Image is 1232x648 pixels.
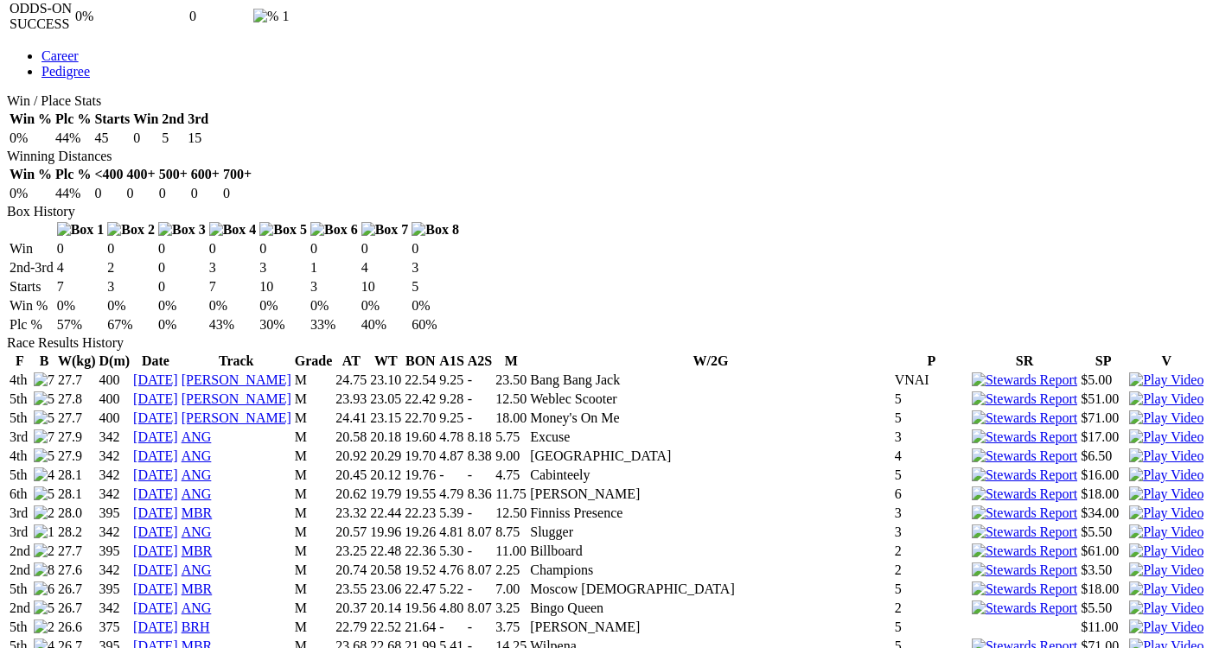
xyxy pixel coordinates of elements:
td: 5th [9,410,31,427]
td: 5th [9,467,31,484]
a: View replay [1129,562,1203,577]
th: A2S [467,353,493,370]
img: 5 [34,391,54,407]
td: M [294,505,334,522]
td: 20.18 [369,429,402,446]
th: W/2G [529,353,891,370]
th: Win % [9,111,53,128]
td: 0% [157,316,207,334]
td: $17.00 [1080,429,1127,446]
img: Stewards Report [972,448,1077,464]
td: 3rd [9,505,31,522]
td: 4.87 [438,448,464,465]
td: 0% [56,297,105,314]
a: ANG [182,429,212,444]
td: 28.1 [57,486,97,503]
td: 342 [99,524,131,541]
td: Money's On Me [529,410,891,427]
td: 3 [894,429,969,446]
td: 12.50 [495,391,527,408]
th: BON [404,353,437,370]
td: 23.10 [369,372,402,389]
div: Box History [7,204,1225,219]
td: 19.60 [404,429,437,446]
img: Play Video [1129,600,1203,616]
td: 0 [157,259,207,276]
td: 28.1 [57,467,97,484]
td: 23.32 [335,505,367,522]
th: AT [335,353,367,370]
a: [DATE] [133,600,178,615]
td: 20.45 [335,467,367,484]
a: MBR [182,543,213,558]
td: 9.00 [495,448,527,465]
td: 4 [894,448,969,465]
td: [GEOGRAPHIC_DATA] [529,448,891,465]
td: 0 [106,240,156,257]
td: 40% [361,316,410,334]
td: 4th [9,372,31,389]
td: 22.70 [404,410,437,427]
td: 43% [208,316,258,334]
td: 28.2 [57,524,97,541]
td: 33% [310,316,359,334]
td: 0% [106,297,156,314]
td: $51.00 [1080,391,1127,408]
td: 400 [99,372,131,389]
a: [DATE] [133,581,178,596]
a: MBR [182,581,213,596]
a: [DATE] [133,372,178,387]
a: View replay [1129,543,1203,558]
td: 0 [190,185,220,202]
td: 342 [99,448,131,465]
th: Plc % [54,166,92,183]
img: 7 [34,429,54,445]
td: 0% [310,297,359,314]
th: 600+ [190,166,220,183]
td: M [294,391,334,408]
img: Play Video [1129,486,1203,502]
td: 5 [894,391,969,408]
td: Win [9,240,54,257]
img: Play Video [1129,410,1203,426]
td: 3 [310,278,359,295]
td: 0 [56,240,105,257]
td: - [438,467,464,484]
td: 5 [161,130,185,147]
a: MBR [182,505,213,520]
td: 342 [99,429,131,446]
th: B [33,353,55,370]
a: [DATE] [133,486,178,501]
th: 700+ [222,166,252,183]
td: 15 [187,130,209,147]
img: Stewards Report [972,467,1077,483]
td: 9.25 [438,372,464,389]
td: $5.00 [1080,372,1127,389]
td: 2 [106,259,156,276]
td: 5 [894,410,969,427]
th: M [495,353,527,370]
td: Plc % [9,316,54,334]
th: 500+ [158,166,188,183]
td: 22.44 [369,505,402,522]
td: 3 [259,259,308,276]
td: M [294,467,334,484]
img: 5 [34,600,54,616]
img: 5 [34,486,54,502]
img: Box 6 [310,222,358,238]
td: 0 [310,240,359,257]
td: Cabinteely [529,467,891,484]
td: 28.0 [57,505,97,522]
a: ANG [182,448,212,463]
td: 342 [99,467,131,484]
img: 2 [34,543,54,559]
a: View replay [1129,467,1203,482]
td: - [467,505,493,522]
td: 0% [361,297,410,314]
td: 0 [361,240,410,257]
td: $18.00 [1080,486,1127,503]
th: Win [132,111,159,128]
img: 5 [34,410,54,426]
img: Stewards Report [972,429,1077,445]
td: 27.7 [57,410,97,427]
